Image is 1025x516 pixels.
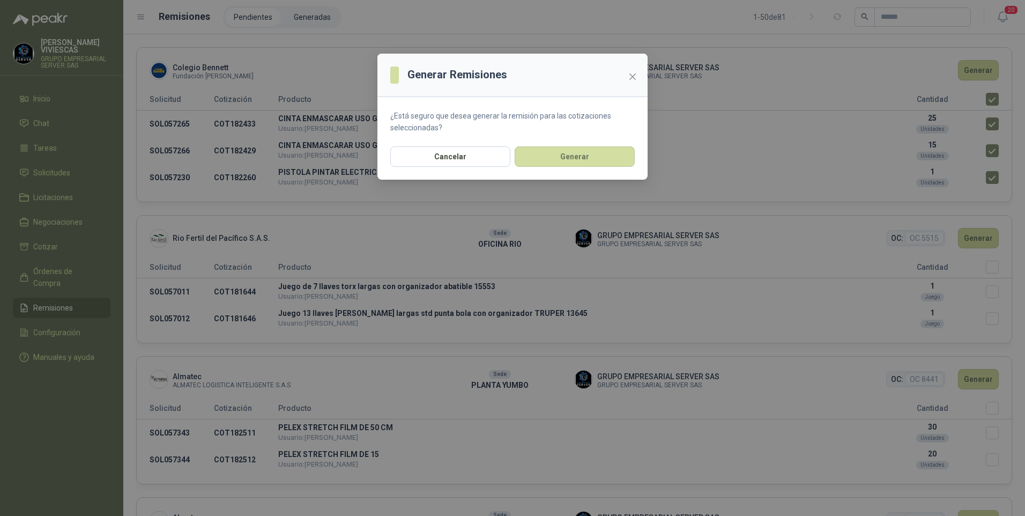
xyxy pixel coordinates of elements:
p: ¿Está seguro que desea generar la remisión para las cotizaciones seleccionadas? [390,110,635,134]
button: Generar [515,146,635,167]
span: close [628,72,637,81]
button: Close [624,68,641,85]
button: Cancelar [390,146,510,167]
h3: Generar Remisiones [407,67,507,83]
